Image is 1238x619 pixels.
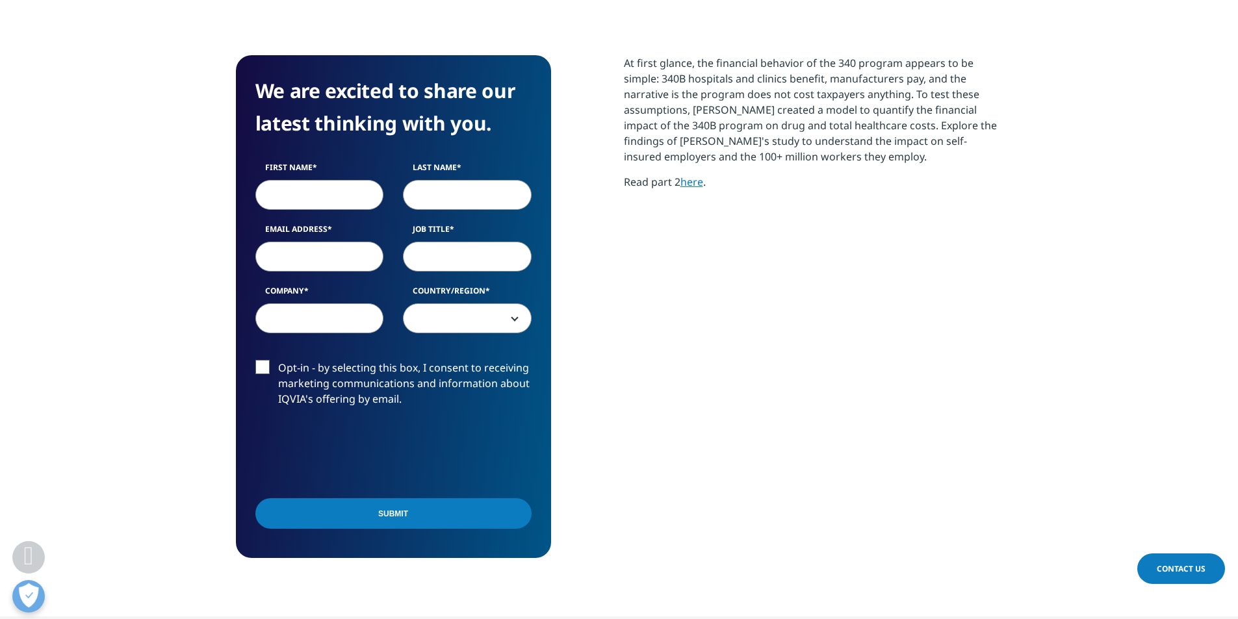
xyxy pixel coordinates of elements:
a: Contact Us [1137,553,1225,584]
a: here [680,175,703,189]
label: Email Address [255,223,384,242]
label: Job Title [403,223,532,242]
button: Open Preferences [12,580,45,613]
label: Company [255,285,384,303]
label: First Name [255,162,384,180]
h4: We are excited to share our latest thinking with you. [255,75,532,140]
label: Opt-in - by selecting this box, I consent to receiving marketing communications and information a... [255,360,532,414]
p: Read part 2 . [624,174,1003,199]
p: At first glance, the financial behavior of the 340 program appears to be simple: 340B hospitals a... [624,55,1003,174]
label: Country/Region [403,285,532,303]
span: Contact Us [1157,563,1206,574]
label: Last Name [403,162,532,180]
iframe: reCAPTCHA [255,427,453,478]
input: Submit [255,498,532,529]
